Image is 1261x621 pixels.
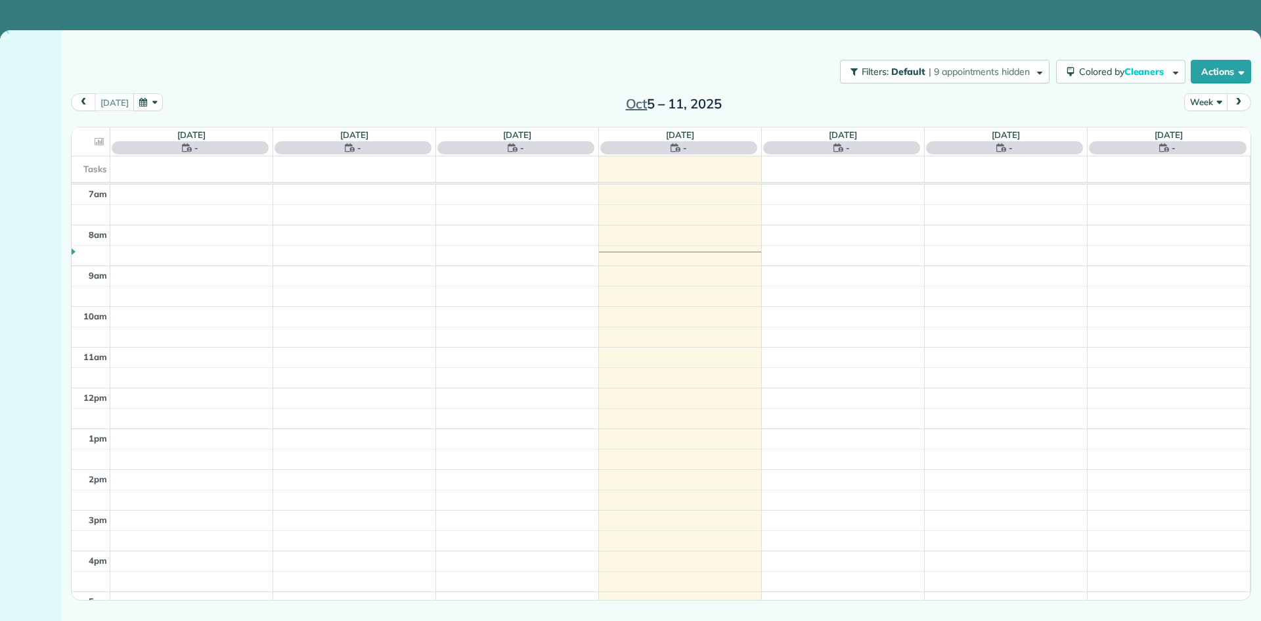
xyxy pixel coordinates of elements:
a: [DATE] [1155,129,1183,140]
span: - [194,141,198,154]
span: 12pm [83,392,107,403]
span: - [683,141,687,154]
a: [DATE] [503,129,531,140]
span: - [1009,141,1013,154]
span: 4pm [89,555,107,566]
button: next [1226,93,1251,111]
span: 5pm [89,596,107,607]
span: 1pm [89,433,107,444]
span: 3pm [89,515,107,525]
span: Oct [626,95,648,112]
a: [DATE] [177,129,206,140]
button: Week [1184,93,1227,111]
span: 11am [83,352,107,362]
button: [DATE] [95,93,134,111]
span: 8am [89,229,107,240]
span: - [520,141,524,154]
span: | 9 appointments hidden [929,66,1030,78]
span: Tasks [83,164,107,174]
span: Cleaners [1124,66,1166,78]
span: Colored by [1079,66,1168,78]
button: Actions [1191,60,1251,83]
a: [DATE] [992,129,1020,140]
span: Default [891,66,926,78]
span: 9am [89,270,107,281]
a: [DATE] [829,129,857,140]
span: - [1172,141,1176,154]
a: Filters: Default | 9 appointments hidden [833,60,1050,83]
a: [DATE] [340,129,368,140]
span: 2pm [89,474,107,484]
a: [DATE] [666,129,694,140]
h2: 5 – 11, 2025 [592,97,756,111]
button: Colored byCleaners [1056,60,1185,83]
span: Filters: [862,66,889,78]
span: 7am [89,189,107,199]
button: prev [71,93,96,111]
span: 10am [83,311,107,321]
span: - [357,141,361,154]
button: Filters: Default | 9 appointments hidden [840,60,1050,83]
span: - [846,141,850,154]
